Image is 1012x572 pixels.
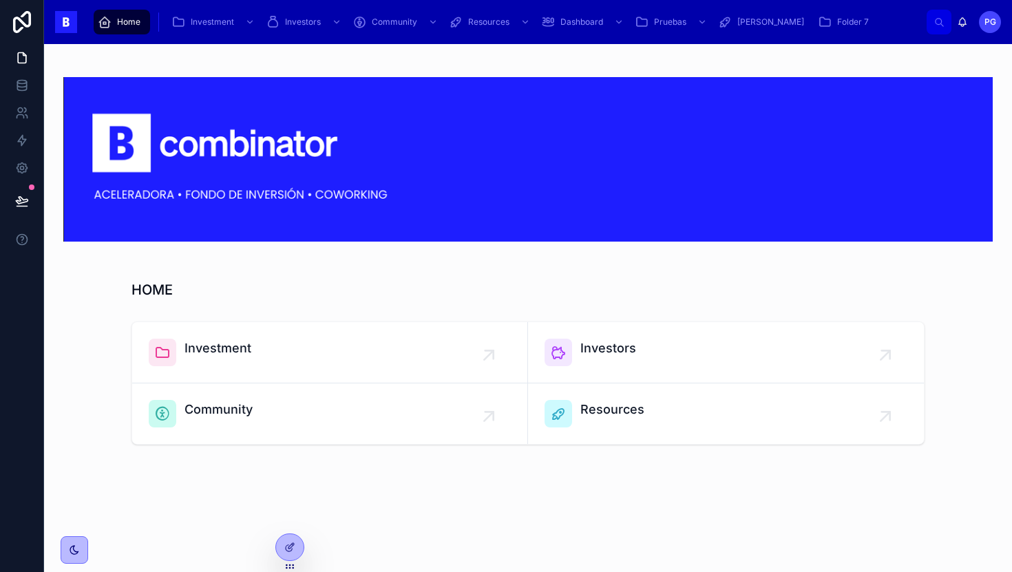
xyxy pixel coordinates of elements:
[285,17,321,28] span: Investors
[837,17,869,28] span: Folder 7
[528,383,924,444] a: Resources
[262,10,348,34] a: Investors
[654,17,686,28] span: Pruebas
[131,280,173,299] h1: HOME
[117,17,140,28] span: Home
[94,10,150,34] a: Home
[560,17,603,28] span: Dashboard
[55,11,77,33] img: App logo
[580,400,644,419] span: Resources
[814,10,878,34] a: Folder 7
[445,10,537,34] a: Resources
[132,322,528,383] a: Investment
[737,17,804,28] span: [PERSON_NAME]
[468,17,509,28] span: Resources
[348,10,445,34] a: Community
[537,10,631,34] a: Dashboard
[528,322,924,383] a: Investors
[63,77,993,242] img: 18445-Captura-de-Pantalla-2024-03-07-a-las-17.49.44.png
[580,339,636,358] span: Investors
[185,339,251,358] span: Investment
[372,17,417,28] span: Community
[132,383,528,444] a: Community
[167,10,262,34] a: Investment
[185,400,253,419] span: Community
[984,17,996,28] span: PG
[714,10,814,34] a: [PERSON_NAME]
[631,10,714,34] a: Pruebas
[191,17,234,28] span: Investment
[88,7,927,37] div: scrollable content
